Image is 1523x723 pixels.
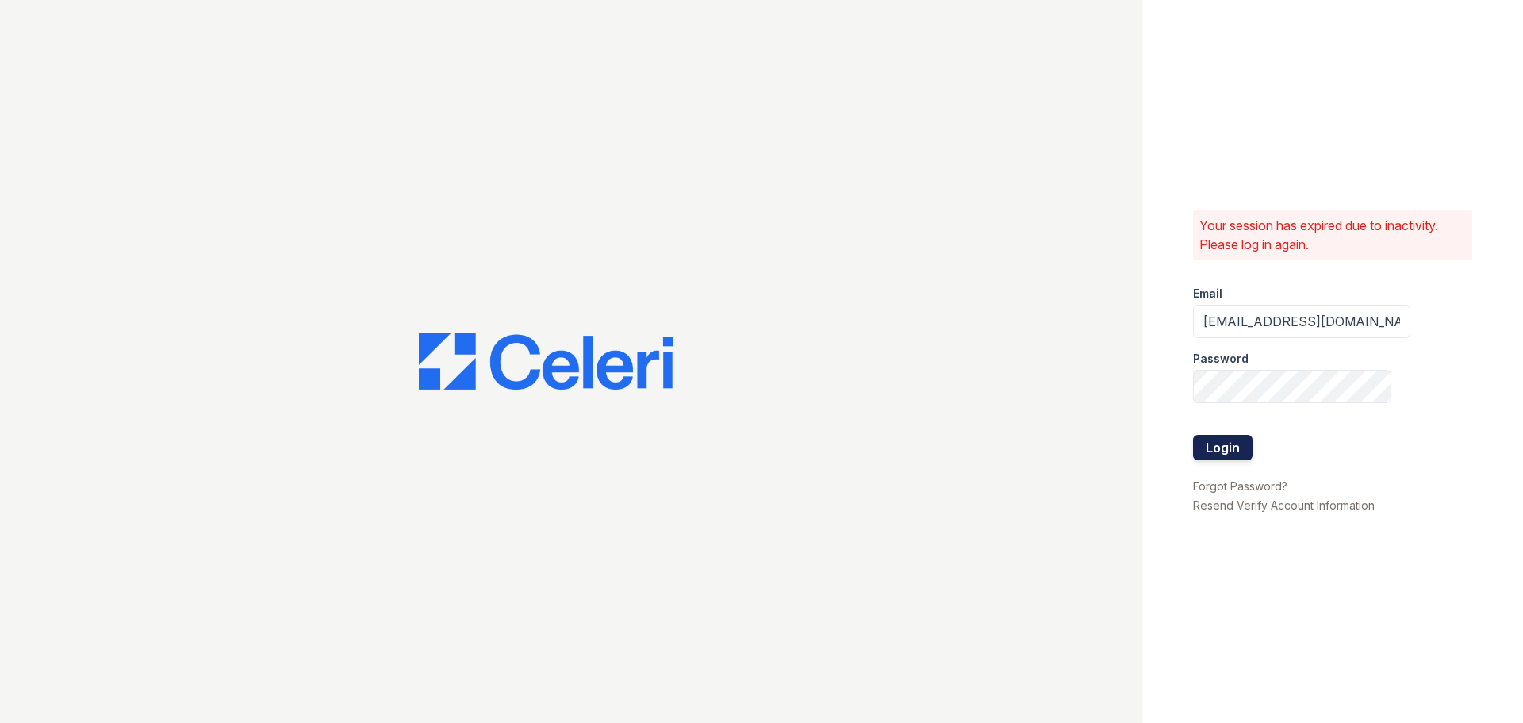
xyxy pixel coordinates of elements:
[419,333,673,390] img: CE_Logo_Blue-a8612792a0a2168367f1c8372b55b34899dd931a85d93a1a3d3e32e68fde9ad4.png
[1193,435,1253,460] button: Login
[1193,498,1375,512] a: Resend Verify Account Information
[1193,479,1287,493] a: Forgot Password?
[1199,216,1466,254] p: Your session has expired due to inactivity. Please log in again.
[1193,286,1222,302] label: Email
[1193,351,1249,367] label: Password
